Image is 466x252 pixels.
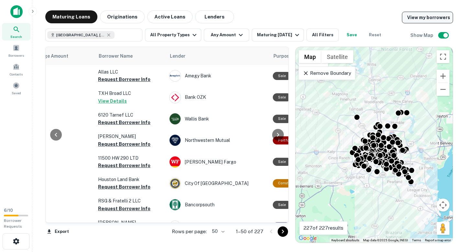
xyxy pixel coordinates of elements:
button: Maturing Loans [45,10,97,23]
button: Toggle fullscreen view [437,50,449,63]
p: Remove Boundary [303,69,351,77]
div: This is a portfolio loan with 5 properties [273,136,299,144]
img: picture [170,199,181,210]
span: [GEOGRAPHIC_DATA], [GEOGRAPHIC_DATA], [GEOGRAPHIC_DATA] [56,32,105,38]
img: picture [170,178,181,189]
p: RSG & Fratelli 2 LLC [98,197,163,204]
a: Terms (opens in new tab) [412,238,421,242]
p: Houston Land Bank [98,176,163,183]
button: Zoom in [437,70,449,83]
p: 227 of 227 results [304,224,343,232]
span: Borrowers [8,53,24,58]
div: Northwestern Mutual [169,134,266,146]
p: [PERSON_NAME] [98,133,163,140]
button: Any Amount [204,29,249,41]
button: Show street map [299,50,321,63]
span: Borrower Requests [4,218,22,229]
p: 6120 Tarnef LLC [98,111,163,119]
button: All Property Types [145,29,201,41]
div: 50 [209,227,226,236]
a: Search [2,23,30,40]
img: picture [170,113,181,124]
img: picture [170,221,181,232]
div: Wallis Bank [169,113,266,125]
th: Purpose [270,47,323,65]
button: Zoom out [437,83,449,96]
div: This loan purpose was for refinancing [273,222,302,230]
a: Saved [2,79,30,97]
span: Search [10,34,22,39]
li: Terrain [299,64,327,74]
button: Request Borrower Info [98,183,150,191]
p: Rows per page: [172,228,207,235]
button: Request Borrower Info [98,75,150,83]
button: Lenders [195,10,234,23]
button: Request Borrower Info [98,119,150,126]
span: Saved [12,90,21,96]
img: picture [170,92,181,103]
div: Maturing [DATE] [257,31,301,39]
button: Drag Pegman onto the map to open Street View [437,222,449,235]
a: Report a map error [425,238,451,242]
a: Borrowers [2,42,30,59]
h6: Show Map [410,32,434,39]
div: Bancorpsouth [169,199,266,211]
p: [PERSON_NAME] [98,219,163,226]
img: capitalize-icon.png [10,5,23,18]
img: picture [170,156,181,167]
button: All Filters [306,29,339,41]
th: Lender [166,47,270,65]
span: Borrower Name [99,52,133,60]
span: Lender [170,52,185,60]
div: 0 0 [295,47,453,243]
span: Map data ©2025 Google, INEGI [363,238,408,242]
a: Contacts [2,61,30,78]
div: City Of [GEOGRAPHIC_DATA] [169,178,266,189]
p: 11500 HW 290 LTD [98,155,163,162]
div: Amegy Bank [169,70,266,82]
button: Active Loans [147,10,193,23]
a: View my borrowers [402,12,453,23]
label: Terrain [307,66,325,73]
span: 6 / 10 [4,208,13,213]
button: Show satellite imagery [321,50,353,63]
button: Request Borrower Info [98,140,150,148]
div: Amegy Bank [169,221,266,232]
button: Reset [365,29,385,41]
iframe: Chat Widget [434,179,466,211]
button: Originations [100,10,145,23]
a: Open this area in Google Maps (opens a new window) [297,234,318,243]
button: View Details [98,97,127,105]
img: Google [297,234,318,243]
p: TXH Broad LLC [98,90,163,97]
button: Request Borrower Info [98,205,150,212]
img: picture [170,70,181,81]
p: Allas LLC [98,68,163,75]
div: [PERSON_NAME] Fargo [169,156,266,168]
p: 1–50 of 227 [236,228,263,235]
th: Borrower Name [95,47,166,65]
span: Contacts [10,72,23,77]
button: Save your search to get updates of matches that match your search criteria. [341,29,362,41]
div: Bank OZK [169,92,266,103]
button: Export [45,227,71,236]
button: Keyboard shortcuts [331,238,359,243]
img: picture [170,135,181,146]
button: Go to next page [278,226,288,237]
ul: Show street map [299,63,328,75]
button: Request Borrower Info [98,162,150,169]
button: Maturing [DATE] [252,29,304,41]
